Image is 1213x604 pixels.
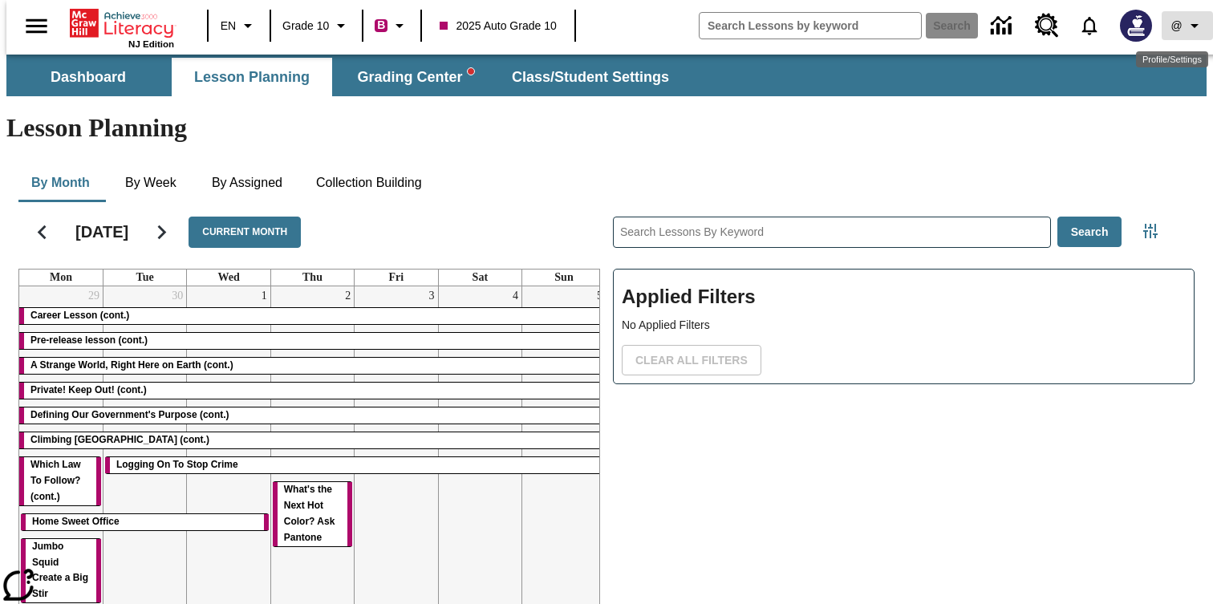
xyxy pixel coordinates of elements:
[1134,215,1166,247] button: Filters Side menu
[282,18,329,34] span: Grade 10
[284,484,335,543] span: What's the Next Hot Color? Ask Pantone
[622,317,1186,334] p: No Applied Filters
[213,11,265,40] button: Language: EN, Select a language
[141,212,182,253] button: Next
[468,68,474,75] svg: writing assistant alert
[19,407,606,424] div: Defining Our Government's Purpose (cont.)
[700,13,921,39] input: search field
[168,286,186,306] a: September 30, 2025
[303,164,435,202] button: Collection Building
[21,539,101,603] div: Jumbo Squid Create a Big Stir
[21,514,269,530] div: Home Sweet Office
[276,11,357,40] button: Grade: Grade 10, Select a grade
[172,58,332,96] button: Lesson Planning
[273,482,352,546] div: What's the Next Hot Color? Ask Pantone
[32,541,88,600] span: Jumbo Squid Create a Big Stir
[214,270,242,286] a: Wednesday
[1120,10,1152,42] img: Avatar
[499,58,682,96] button: Class/Student Settings
[19,457,101,505] div: Which Law To Follow? (cont.)
[32,516,120,527] span: Home Sweet Office
[622,278,1186,317] h2: Applied Filters
[342,286,354,306] a: October 2, 2025
[30,310,129,321] span: Career Lesson (cont.)
[111,164,191,202] button: By Week
[70,6,174,49] div: Home
[30,434,209,445] span: Climbing Mount Tai (cont.)
[386,270,408,286] a: Friday
[426,286,438,306] a: October 3, 2025
[194,68,310,87] span: Lesson Planning
[19,358,606,374] div: A Strange World, Right Here on Earth (cont.)
[613,269,1195,384] div: Applied Filters
[128,39,174,49] span: NJ Edition
[30,459,81,502] span: Which Law To Follow? (cont.)
[133,270,157,286] a: Tuesday
[357,68,473,87] span: Grading Center
[13,2,60,50] button: Open side menu
[440,18,556,34] span: 2025 Auto Grade 10
[30,409,229,420] span: Defining Our Government's Purpose (cont.)
[614,217,1050,247] input: Search Lessons By Keyword
[19,308,606,324] div: Career Lesson (cont.)
[299,270,326,286] a: Thursday
[30,384,147,395] span: Private! Keep Out! (cont.)
[1069,5,1110,47] a: Notifications
[1025,4,1069,47] a: Resource Center, Will open in new tab
[335,58,496,96] button: Grading Center
[1057,217,1122,248] button: Search
[30,359,233,371] span: A Strange World, Right Here on Earth (cont.)
[981,4,1025,48] a: Data Center
[377,15,385,35] span: B
[8,58,168,96] button: Dashboard
[19,383,606,399] div: Private! Keep Out! (cont.)
[594,286,606,306] a: October 5, 2025
[258,286,270,306] a: October 1, 2025
[368,11,416,40] button: Boost Class color is violet red. Change class color
[22,212,63,253] button: Previous
[30,334,148,346] span: Pre-release lesson (cont.)
[189,217,301,248] button: Current Month
[6,55,1207,96] div: SubNavbar
[512,68,669,87] span: Class/Student Settings
[19,432,606,448] div: Climbing Mount Tai (cont.)
[551,270,576,286] a: Sunday
[6,58,684,96] div: SubNavbar
[75,222,128,241] h2: [DATE]
[509,286,521,306] a: October 4, 2025
[6,113,1207,143] h1: Lesson Planning
[18,164,103,202] button: By Month
[199,164,295,202] button: By Assigned
[47,270,75,286] a: Monday
[1170,18,1182,34] span: @
[85,286,103,306] a: September 29, 2025
[1110,5,1162,47] button: Select a new avatar
[19,333,606,349] div: Pre-release lesson (cont.)
[221,18,236,34] span: EN
[105,457,606,473] div: Logging On To Stop Crime
[51,68,126,87] span: Dashboard
[1162,11,1213,40] button: Profile/Settings
[1136,51,1208,67] div: Profile/Settings
[116,459,238,470] span: Logging On To Stop Crime
[70,7,174,39] a: Home
[469,270,491,286] a: Saturday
